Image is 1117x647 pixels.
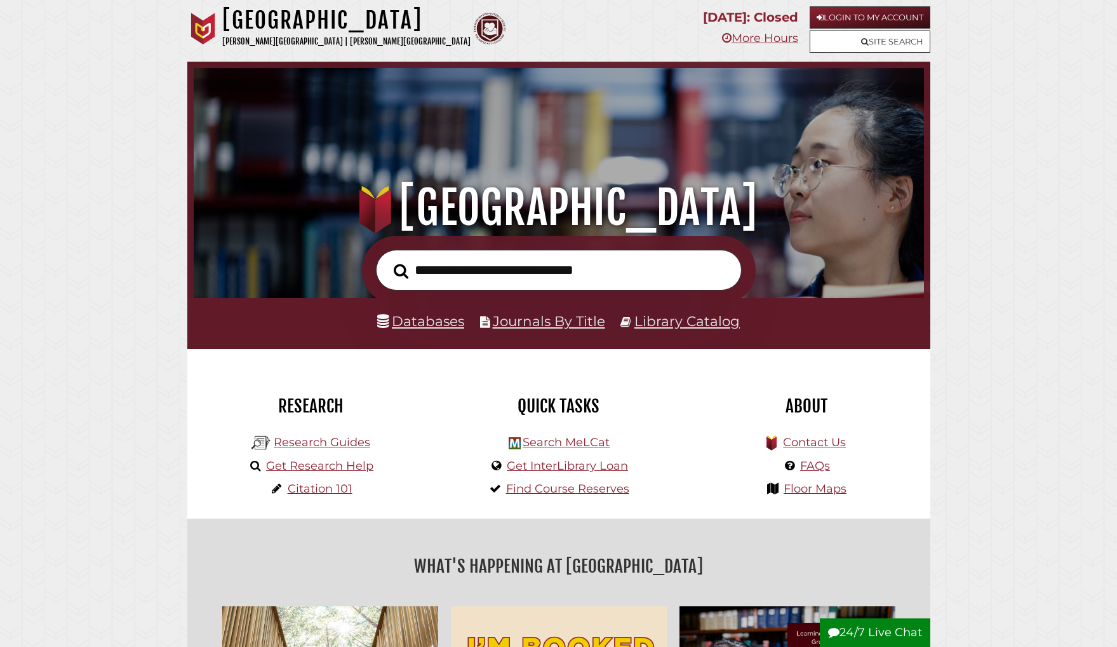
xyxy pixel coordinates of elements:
[507,459,628,473] a: Get InterLibrary Loan
[222,6,471,34] h1: [GEOGRAPHIC_DATA]
[506,482,629,496] a: Find Course Reserves
[394,263,408,279] i: Search
[445,395,673,417] h2: Quick Tasks
[523,435,610,449] a: Search MeLCat
[474,13,505,44] img: Calvin Theological Seminary
[288,482,352,496] a: Citation 101
[810,31,930,53] a: Site Search
[222,34,471,49] p: [PERSON_NAME][GEOGRAPHIC_DATA] | [PERSON_NAME][GEOGRAPHIC_DATA]
[387,260,415,283] button: Search
[266,459,373,473] a: Get Research Help
[197,552,921,581] h2: What's Happening at [GEOGRAPHIC_DATA]
[187,13,219,44] img: Calvin University
[810,6,930,29] a: Login to My Account
[783,435,846,449] a: Contact Us
[722,31,798,45] a: More Hours
[784,482,846,496] a: Floor Maps
[210,180,907,236] h1: [GEOGRAPHIC_DATA]
[800,459,830,473] a: FAQs
[197,395,425,417] h2: Research
[274,435,370,449] a: Research Guides
[703,6,798,29] p: [DATE]: Closed
[634,313,740,329] a: Library Catalog
[251,433,271,453] img: Hekman Library Logo
[377,313,464,329] a: Databases
[692,395,921,417] h2: About
[493,313,605,329] a: Journals By Title
[509,437,521,449] img: Hekman Library Logo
